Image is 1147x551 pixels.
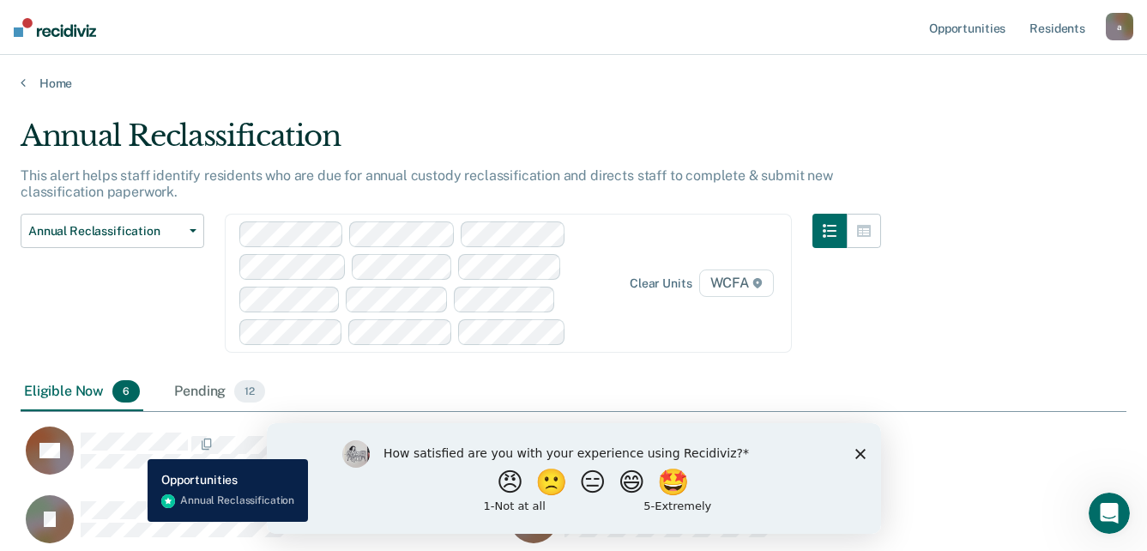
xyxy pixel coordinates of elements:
div: Clear units [630,276,692,291]
iframe: Intercom live chat [1089,493,1130,534]
button: a [1106,13,1133,40]
p: This alert helps staff identify residents who are due for annual custody reclassification and dir... [21,167,833,200]
button: Annual Reclassification [21,214,204,248]
a: Home [21,76,1126,91]
div: Annual Reclassification [21,118,881,167]
div: Eligible Now6 [21,373,143,411]
span: Annual Reclassification [28,224,183,239]
span: 12 [234,380,265,403]
div: CaseloadOpportunityCell-00555212 [21,426,504,494]
span: WCFA [699,269,774,297]
span: 6 [112,380,140,403]
div: Pending12 [171,373,269,411]
iframe: Survey by Kim from Recidiviz [267,423,881,534]
img: Recidiviz [14,18,96,37]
